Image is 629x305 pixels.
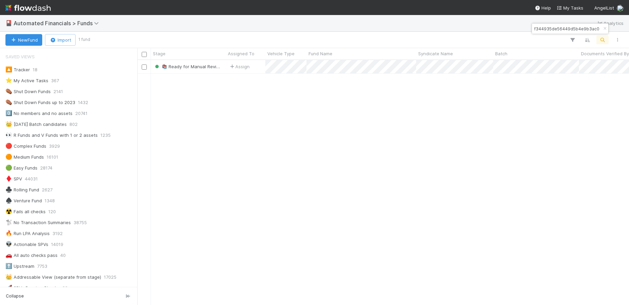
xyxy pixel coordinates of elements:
span: 🔼 [5,67,12,72]
button: NewFund [5,34,42,46]
span: 20741 [75,109,88,118]
div: Shut Down Funds [5,87,51,96]
div: My Active Tasks [5,76,48,85]
span: 1235 [100,131,111,140]
span: ♦️ [5,176,12,181]
div: Run LPA Analysis [5,229,50,238]
span: 2627 [42,186,52,194]
div: R Funds and V Funds with 1 or 2 assets [5,131,98,140]
div: SPV [5,175,22,183]
span: 👑 [5,274,12,280]
div: Easy Funds [5,164,37,172]
div: SPVs Passing Checks [5,284,60,292]
div: Venture Fund [5,197,42,205]
span: 40 [60,251,66,260]
span: Automated Financials > Funds [14,20,102,27]
span: AngelList [594,5,614,11]
span: My Tasks [556,5,583,11]
span: 3192 [52,229,63,238]
div: Upstream [5,262,34,271]
span: Fund Name [309,50,332,57]
span: Documents Verified By [581,50,629,57]
div: Fails all checks [5,207,46,216]
span: 44031 [25,175,38,183]
span: 🟠 [5,154,12,160]
div: Addressable View (separate from stage) [5,273,101,281]
span: Assigned To [228,50,254,57]
span: 2141 [53,87,63,96]
span: 👑 [5,121,12,127]
div: Actionable SPVs [5,240,48,249]
div: Complex Funds [5,142,46,150]
span: Stage [153,50,166,57]
img: logo-inverted-e16ddd16eac7371096b0.svg [5,2,51,14]
span: Collapse [6,293,24,299]
span: Saved Views [5,50,35,63]
span: 120 [48,207,56,216]
button: Import [45,34,76,46]
input: Search... [533,25,601,33]
div: All auto checks pass [5,251,58,260]
span: 0️⃣ [5,110,12,116]
span: 18 [33,66,37,74]
a: Analytics [597,19,624,27]
div: [DATE] Batch candidates [5,120,67,129]
span: ♣️ [5,187,12,192]
span: 16101 [47,153,58,161]
span: 🐩 [5,219,12,225]
span: 88 [62,284,68,292]
div: Shut Down Funds up to 2023 [5,98,75,107]
span: 🎴 [5,20,12,26]
span: 3929 [49,142,60,150]
div: No members and no assets [5,109,73,118]
span: Syndicate Name [418,50,453,57]
span: 👽 [5,241,12,247]
span: ⚰️ [5,88,12,94]
div: Tracker [5,66,30,74]
span: Vehicle Type [267,50,295,57]
span: 🚀 [5,285,12,291]
span: 🚗 [5,252,12,258]
span: 📚 Ready for Manual Review (SPVs) [162,64,238,69]
span: 1348 [45,197,55,205]
span: 17025 [104,273,116,281]
span: ♠️ [5,198,12,203]
span: 802 [69,120,78,129]
span: Assign [229,63,250,70]
span: ☢️ [5,208,12,214]
div: No Transaction Summaries [5,218,71,227]
img: avatar_5ff1a016-d0ce-496a-bfbe-ad3802c4d8a0.png [617,5,624,12]
span: 28174 [40,164,52,172]
input: Toggle Row Selected [142,64,147,70]
span: 🔴 [5,143,12,149]
small: 1 fund [78,37,90,43]
span: 🟢 [5,165,12,171]
span: 367 [51,76,59,85]
span: Batch [495,50,507,57]
div: Help [535,4,551,11]
span: ⚰️ [5,99,12,105]
span: 👀 [5,132,12,138]
input: Toggle All Rows Selected [142,52,147,57]
div: Rolling Fund [5,186,39,194]
span: 14019 [51,240,63,249]
div: Medium Funds [5,153,44,161]
span: 38755 [74,218,87,227]
span: 7753 [37,262,47,271]
span: 🔥 [5,230,12,236]
span: 1432 [78,98,88,107]
span: ⭐ [5,77,12,83]
span: ⬆️ [5,263,12,269]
